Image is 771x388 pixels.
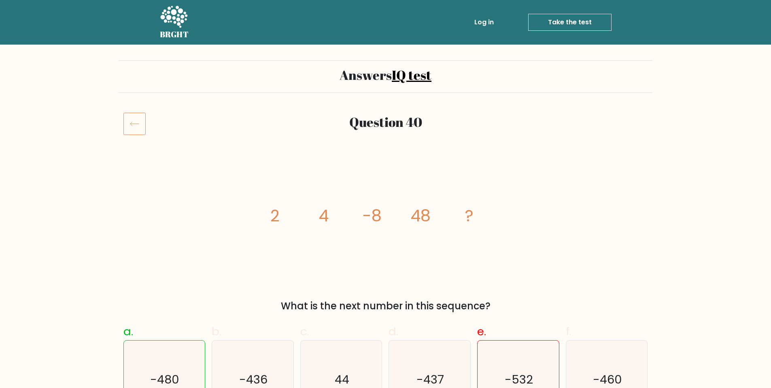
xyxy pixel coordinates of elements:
tspan: -8 [362,204,381,227]
a: Log in [471,14,497,30]
span: d. [389,324,398,339]
span: f. [566,324,571,339]
tspan: 48 [410,204,431,227]
span: c. [300,324,309,339]
text: -532 [505,371,533,388]
a: BRGHT [160,3,189,41]
a: Take the test [528,14,612,31]
span: a. [123,324,133,339]
text: 44 [335,371,349,388]
span: b. [212,324,221,339]
span: e. [477,324,486,339]
text: -480 [151,371,180,388]
h2: Answers [123,67,648,83]
text: -437 [417,371,444,388]
text: -460 [593,371,622,388]
tspan: ? [465,204,473,227]
tspan: 2 [270,204,279,227]
h2: Question 40 [168,114,603,130]
tspan: 4 [318,204,328,227]
div: What is the next number in this sequence? [128,299,643,313]
a: IQ test [392,66,431,84]
h5: BRGHT [160,30,189,39]
text: -436 [239,371,268,388]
